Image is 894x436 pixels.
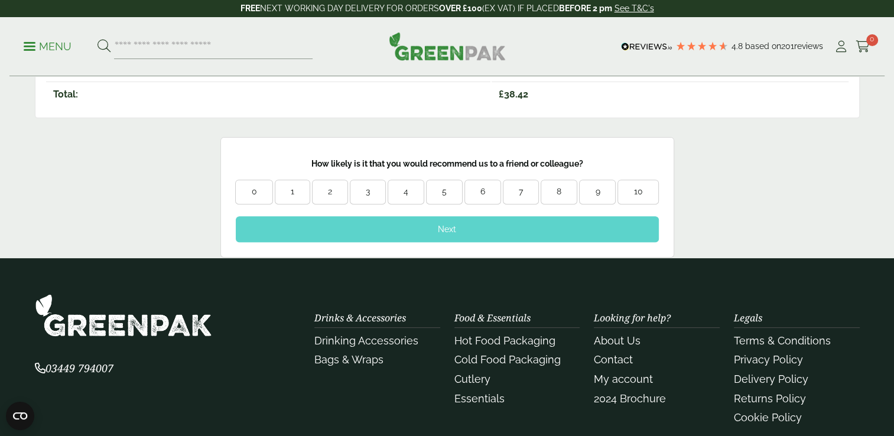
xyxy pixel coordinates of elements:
a: 2024 Brochure [594,392,666,405]
a: Cookie Policy [734,411,802,424]
div: Next [236,216,659,242]
a: Returns Policy [734,392,806,405]
i: Cart [856,41,870,53]
span: Based on [745,41,781,51]
strong: BEFORE 2 pm [559,4,612,13]
div: 0 [236,186,272,198]
span: 03449 794007 [35,361,113,375]
span: reviews [794,41,823,51]
span: 4.8 [732,41,745,51]
a: Cutlery [454,373,490,385]
i: My Account [834,41,849,53]
a: Hot Food Packaging [454,334,555,347]
span: 38.42 [499,89,528,100]
a: My account [594,373,653,385]
a: 0 [856,38,870,56]
strong: OVER £100 [439,4,482,13]
th: Total: [46,82,491,107]
a: Contact [594,353,633,366]
a: See T&C's [615,4,654,13]
div: 2 [313,186,347,198]
div: 6 [465,186,500,198]
div: 1 [275,186,310,198]
div: 5 [427,186,462,198]
div: 7 [503,186,538,198]
strong: FREE [240,4,260,13]
img: GreenPak Supplies [389,32,506,60]
img: REVIEWS.io [621,43,672,51]
div: 3 [350,186,385,198]
a: Delivery Policy [734,373,808,385]
a: Terms & Conditions [734,334,831,347]
a: Essentials [454,392,505,405]
a: Menu [24,40,71,51]
span: 0 [866,34,878,46]
span: 201 [781,41,794,51]
a: Cold Food Packaging [454,353,561,366]
div: 9 [580,186,615,198]
div: 10 [618,186,658,198]
a: Drinking Accessories [314,334,418,347]
a: Bags & Wraps [314,353,383,366]
p: Menu [24,40,71,54]
span: £ [499,89,504,100]
img: GreenPak Supplies [35,294,212,337]
a: Privacy Policy [734,353,803,366]
button: Open CMP widget [6,402,34,430]
a: About Us [594,334,641,347]
div: 4 [388,186,424,198]
div: 8 [541,186,577,198]
a: 03449 794007 [35,363,113,375]
div: 4.79 Stars [675,41,729,51]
